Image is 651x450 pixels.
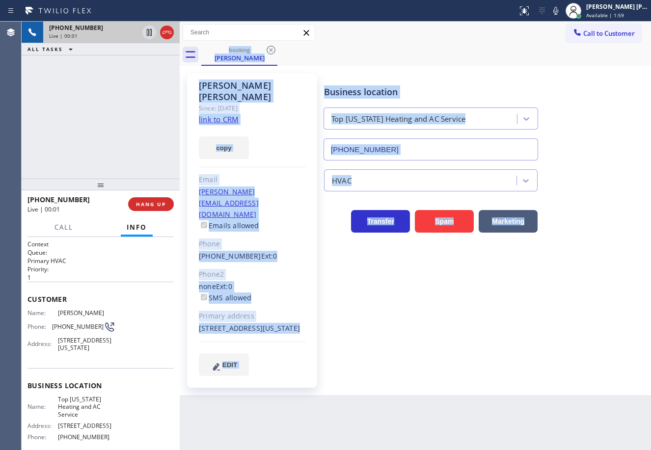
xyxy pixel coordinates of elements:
span: Top [US_STATE] Heating and AC Service [58,396,115,418]
div: [PERSON_NAME] [PERSON_NAME] [199,80,306,103]
div: [PERSON_NAME] [202,53,276,62]
span: [PHONE_NUMBER] [27,195,90,204]
button: copy [199,136,249,159]
span: [PHONE_NUMBER] [49,24,103,32]
span: Ext: 0 [261,251,277,261]
span: Customer [27,294,174,304]
label: SMS allowed [199,293,251,302]
button: Call to Customer [566,24,641,43]
span: Live | 00:01 [27,205,60,213]
span: EDIT [222,361,237,369]
button: HANG UP [128,197,174,211]
h1: Context [27,240,174,248]
button: Spam [415,210,474,233]
span: Info [127,223,147,232]
span: ALL TASKS [27,46,63,53]
div: Email [199,174,306,185]
button: Transfer [351,210,410,233]
button: Info [121,218,153,237]
a: [PHONE_NUMBER] [199,251,261,261]
div: Cole Levine [202,44,276,65]
div: Top [US_STATE] Heating and AC Service [331,113,465,125]
input: SMS allowed [201,294,207,300]
span: Phone: [27,323,52,330]
button: EDIT [199,353,249,376]
h2: Queue: [27,248,174,257]
div: [PERSON_NAME] [PERSON_NAME] Dahil [586,2,648,11]
div: Primary address [199,311,306,322]
div: Phone2 [199,269,306,280]
div: [STREET_ADDRESS][US_STATE] [199,323,306,334]
input: Phone Number [324,138,538,160]
span: [STREET_ADDRESS] [58,422,115,429]
button: Call [49,218,79,237]
div: booking [202,46,276,53]
button: Hold Customer [142,26,156,39]
input: Search [183,25,315,40]
div: Business location [324,85,538,99]
a: link to CRM [199,114,239,124]
div: Since: [DATE] [199,103,306,114]
span: Live | 00:01 [49,32,78,39]
p: 1 [27,273,174,282]
a: [PERSON_NAME][EMAIL_ADDRESS][DOMAIN_NAME] [199,187,259,219]
span: HANG UP [136,201,166,208]
button: Marketing [479,210,538,233]
div: Phone [199,238,306,250]
span: Available | 1:59 [586,12,624,19]
span: [PERSON_NAME] [58,309,115,317]
p: Primary HVAC [27,257,174,265]
input: Emails allowed [201,222,207,228]
span: [PHONE_NUMBER] [58,433,115,441]
span: Name: [27,309,58,317]
span: Call to Customer [583,29,635,38]
label: Emails allowed [199,221,259,230]
button: ALL TASKS [22,43,82,55]
span: Call [54,223,73,232]
span: [STREET_ADDRESS][US_STATE] [58,337,115,352]
button: Hang up [160,26,174,39]
span: Address: [27,340,58,347]
h2: Priority: [27,265,174,273]
span: Name: [27,403,58,410]
span: [PHONE_NUMBER] [52,323,104,330]
span: Address: [27,422,58,429]
span: Ext: 0 [216,282,232,291]
div: HVAC [332,175,352,186]
button: Mute [549,4,563,18]
span: Business location [27,381,174,390]
span: Phone: [27,433,58,441]
div: none [199,281,306,304]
